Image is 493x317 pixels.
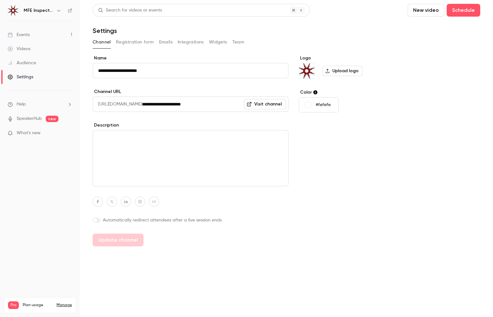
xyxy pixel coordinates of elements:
[8,32,30,38] div: Events
[408,4,444,17] button: New video
[299,97,339,112] button: #fefefe
[8,101,72,108] li: help-dropdown-opener
[17,101,26,108] span: Help
[93,27,117,35] h1: Settings
[98,7,162,14] div: Search for videos or events
[93,122,289,128] label: Description
[209,37,227,47] button: Widgets
[232,37,244,47] button: Team
[93,97,142,112] span: [URL][DOMAIN_NAME]
[8,301,19,309] span: Pro
[299,89,397,96] label: Color
[316,102,331,108] p: #fefefe
[57,303,72,308] a: Manage
[23,303,53,308] span: Plan usage
[46,116,58,122] span: new
[299,55,397,79] section: Logo
[93,89,289,95] label: Channel URL
[159,37,173,47] button: Emails
[322,66,363,76] label: Upload logo
[299,63,314,79] img: MFE Inspection Solutions
[17,130,41,136] span: What's new
[116,37,154,47] button: Registration form
[93,217,289,223] label: Automatically redirect attendees after a live session ends
[8,46,30,52] div: Videos
[8,5,18,16] img: MFE Inspection Solutions
[299,55,397,61] label: Logo
[244,99,286,109] a: Visit channel
[93,55,289,61] label: Name
[24,7,54,14] h6: MFE Inspection Solutions
[93,37,111,47] button: Channel
[8,60,36,66] div: Audience
[178,37,204,47] button: Integrations
[17,115,42,122] a: SpeakerHub
[447,4,480,17] button: Schedule
[8,74,33,80] div: Settings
